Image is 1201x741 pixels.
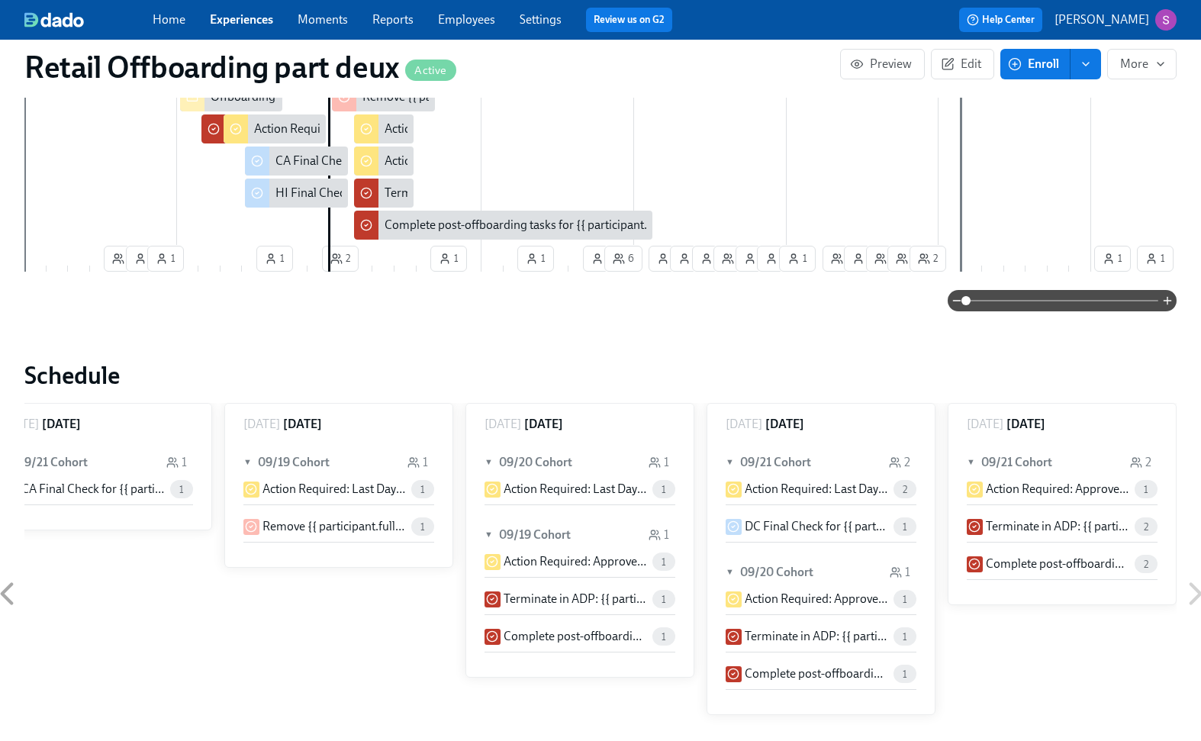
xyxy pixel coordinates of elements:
[517,246,554,272] button: 1
[745,481,887,498] p: Action Required: Last Day Checklist for {{ participant.fullName }}
[354,179,414,208] div: Terminate in ADP: {{ participant.firstName }} - {{ participant.role }} ({{ participant.lastSchedu...
[298,12,348,27] a: Moments
[894,631,916,643] span: 1
[439,251,459,266] span: 1
[499,527,571,543] h6: 09/19 Cohort
[894,669,916,680] span: 1
[894,594,916,605] span: 1
[243,454,254,471] span: ▼
[504,553,646,570] p: Action Required: Approve timecard for {{ participant.fullName }}'s last day
[844,246,881,272] button: 1
[504,591,646,607] p: Terminate in ADP: {{ participant.firstName }} - {{ participant.role }} ({{ participant.lastSchedu...
[24,360,1177,391] h2: Schedule
[243,416,280,433] p: [DATE]
[1006,416,1045,433] h6: [DATE]
[652,484,675,495] span: 1
[652,594,675,605] span: 1
[411,521,434,533] span: 1
[262,481,405,498] p: Action Required: Last Day Checklist for {{ participant.fullName }}
[245,179,348,208] div: HI Final Check for {{ participant.fullName }} ({{ participant.lastScheduledDay | MM/DD/YYYY }})
[126,246,163,272] button: 1
[258,454,330,471] h6: 09/19 Cohort
[504,481,646,498] p: Action Required: Last Day Checklist for {{ participant.fullName }}
[604,246,642,272] button: 6
[1137,246,1174,272] button: 1
[1155,9,1177,31] img: ACg8ocKvalk5eKiSYA0Mj5kntfYcqlTkZhBNoQiYmXyzfaV5EtRlXQ=s96-c
[700,251,720,266] span: 1
[583,246,620,272] button: 1
[918,251,938,266] span: 2
[986,518,1129,535] p: Terminate in ADP: {{ participant.firstName }} - {{ participant.role }} ({{ participant.lastSchedu...
[678,251,698,266] span: 1
[745,628,887,645] p: Terminate in ADP: {{ participant.firstName }} - {{ participant.role }} ({{ participant.lastSchedu...
[170,484,193,495] span: 1
[1135,559,1158,570] span: 2
[649,246,685,272] button: 1
[649,454,669,471] div: 1
[1000,49,1071,79] button: Enroll
[153,12,185,27] a: Home
[1054,9,1177,31] button: [PERSON_NAME]
[853,56,912,72] span: Preview
[385,185,995,201] div: Terminate in ADP: {{ participant.firstName }} - {{ participant.role }} ({{ participant.lastSchedu...
[385,217,974,234] div: Complete post-offboarding tasks for {{ participant.fullName }} ({{ participant.lastScheduledDay |...
[889,454,910,471] div: 2
[24,12,84,27] img: dado
[485,454,495,471] span: ▼
[740,564,813,581] h6: 09/20 Cohort
[981,454,1052,471] h6: 09/21 Cohort
[147,246,184,272] button: 1
[726,564,736,581] span: ▼
[1135,484,1158,495] span: 1
[986,556,1129,572] p: Complete post-offboarding tasks for {{ participant.fullName }} ({{ participant.lastScheduledDay |...
[407,454,428,471] div: 1
[526,251,546,266] span: 1
[765,251,785,266] span: 1
[931,49,994,79] button: Edit
[652,556,675,568] span: 1
[713,246,750,272] button: 2
[757,246,794,272] button: 1
[283,416,322,433] h6: [DATE]
[1011,56,1059,72] span: Enroll
[322,246,359,272] button: 2
[262,518,405,535] p: Remove {{ participant.fullName }} from [PERSON_NAME]
[591,251,611,266] span: 1
[896,251,916,266] span: 2
[1054,11,1149,28] p: [PERSON_NAME]
[692,246,729,272] button: 1
[894,521,916,533] span: 1
[354,147,414,176] div: Action Required: Approve timecard for {{ participant.fullName }}'s last day
[1071,49,1101,79] button: enroll
[944,56,981,72] span: Edit
[104,246,140,272] button: 2
[670,246,707,272] button: 1
[745,665,887,682] p: Complete post-offboarding tasks for {{ participant.fullName }} ({{ participant.lastScheduledDay |...
[787,251,807,266] span: 1
[156,251,175,266] span: 1
[613,251,634,266] span: 6
[112,251,132,266] span: 2
[210,12,273,27] a: Experiences
[823,246,859,272] button: 2
[744,251,764,266] span: 1
[1094,246,1131,272] button: 1
[1135,521,1158,533] span: 2
[275,185,769,201] div: HI Final Check for {{ participant.fullName }} ({{ participant.lastScheduledDay | MM/DD/YYYY }})
[745,518,887,535] p: DC Final Check for {{ participant.fullName }} ({{ participant.lastScheduledDay | MM/DD/YYYY }})
[372,12,414,27] a: Reports
[1120,56,1164,72] span: More
[1103,251,1122,266] span: 1
[887,246,924,272] button: 2
[485,416,521,433] p: [DATE]
[986,481,1129,498] p: Action Required: Approve timecard for {{ participant.fullName }}'s last day
[24,12,153,27] a: dado
[42,416,81,433] h6: [DATE]
[831,251,851,266] span: 2
[245,147,348,176] div: CA Final Check for {{ participant.fullName }} ({{ participant.lastScheduledDay | MM/DD/YYYY }})
[866,246,903,272] button: 2
[874,251,894,266] span: 2
[726,454,736,471] span: ▼
[385,153,768,169] div: Action Required: Approve timecard for {{ participant.fullName }}'s last day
